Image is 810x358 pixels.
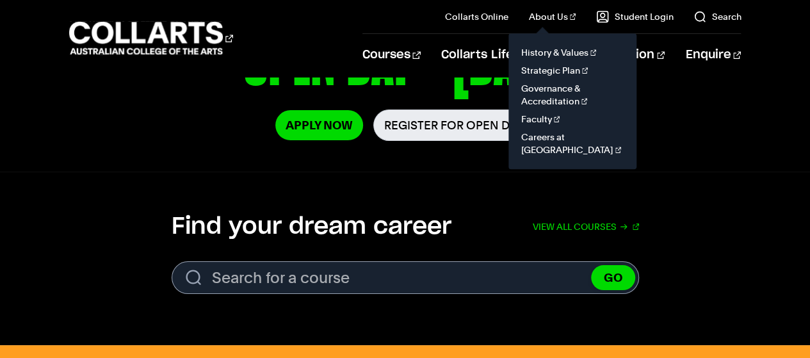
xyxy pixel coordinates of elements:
div: Go to homepage [69,20,233,56]
a: Register for Open Day [373,110,535,141]
a: Governance & Accreditation [519,79,626,110]
h2: Find your dream career [172,213,451,241]
a: Enquire [685,34,741,76]
a: Apply Now [275,110,363,140]
a: Collarts Online [445,10,508,23]
input: Search for a course [172,261,639,294]
a: View all courses [533,213,639,241]
a: Collarts Life [441,34,524,76]
a: Search [693,10,741,23]
a: Careers at [GEOGRAPHIC_DATA] [519,128,626,159]
a: Student Login [596,10,673,23]
a: History & Values [519,44,626,61]
a: Faculty [519,110,626,128]
form: Search [172,261,639,294]
a: About Us [529,10,576,23]
a: Strategic Plan [519,61,626,79]
a: Courses [362,34,421,76]
button: GO [591,265,635,290]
